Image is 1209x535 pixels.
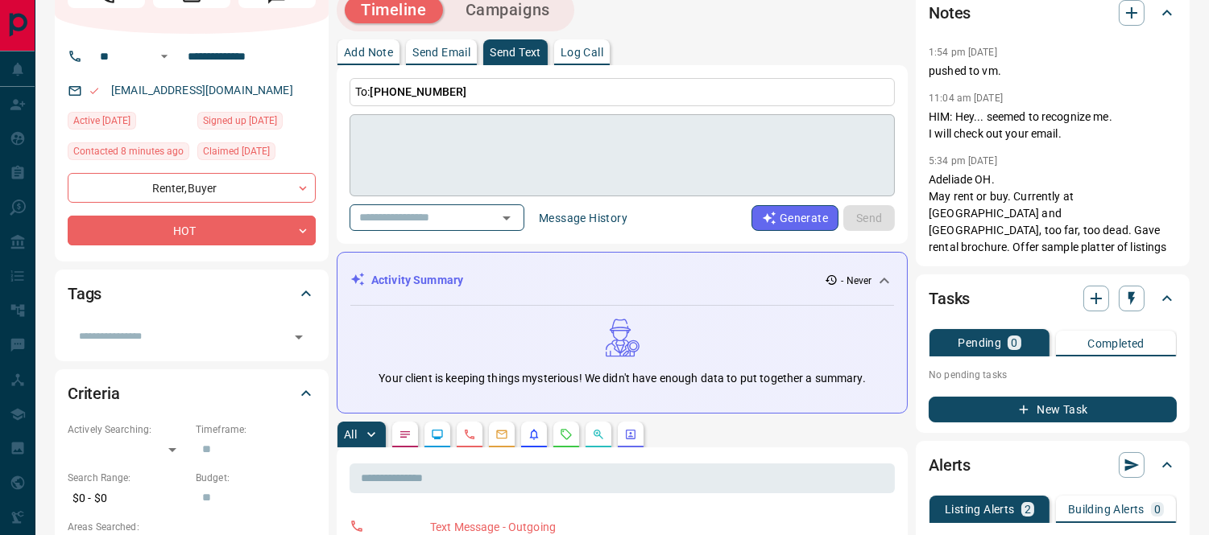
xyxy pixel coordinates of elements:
[929,171,1177,256] p: Adeliade OH. May rent or buy. Currently at [GEOGRAPHIC_DATA] and [GEOGRAPHIC_DATA], too far, too ...
[945,504,1015,515] p: Listing Alerts
[68,422,188,437] p: Actively Searching:
[68,112,189,134] div: Sat Aug 02 2025
[203,113,277,129] span: Signed up [DATE]
[68,281,101,307] h2: Tags
[203,143,270,159] span: Claimed [DATE]
[929,397,1177,422] button: New Task
[1025,504,1031,515] p: 2
[68,381,120,406] h2: Criteria
[929,446,1177,484] div: Alerts
[350,78,895,106] p: To:
[1011,337,1017,348] p: 0
[929,452,971,478] h2: Alerts
[197,112,316,134] div: Sat Aug 02 2025
[68,374,316,413] div: Criteria
[197,142,316,165] div: Sat Aug 02 2025
[1087,338,1145,349] p: Completed
[495,428,508,441] svg: Emails
[288,326,310,348] button: Open
[624,428,637,441] svg: Agent Actions
[68,485,188,512] p: $0 - $0
[529,205,637,231] button: Message History
[959,337,1002,348] p: Pending
[68,173,316,203] div: Renter , Buyer
[528,428,540,441] svg: Listing Alerts
[111,84,293,97] a: [EMAIL_ADDRESS][DOMAIN_NAME]
[155,47,174,66] button: Open
[350,265,894,295] div: Activity Summary- Never
[68,520,316,534] p: Areas Searched:
[1068,504,1145,515] p: Building Alerts
[929,363,1177,387] p: No pending tasks
[463,428,476,441] svg: Calls
[495,207,518,229] button: Open
[73,143,184,159] span: Contacted 8 minutes ago
[68,216,316,245] div: HOT
[841,274,872,288] p: - Never
[592,428,605,441] svg: Opportunities
[68,274,316,313] div: Tags
[929,63,1177,80] p: pushed to vm.
[196,422,316,437] p: Timeframe:
[68,142,189,165] div: Sat Aug 16 2025
[490,47,541,58] p: Send Text
[431,428,444,441] svg: Lead Browsing Activity
[399,428,412,441] svg: Notes
[412,47,470,58] p: Send Email
[929,109,1177,142] p: HIM: Hey... seemed to recognize me. I will check out your email.
[73,113,130,129] span: Active [DATE]
[68,471,188,485] p: Search Range:
[560,428,573,441] svg: Requests
[929,93,1003,104] p: 11:04 am [DATE]
[196,471,316,485] p: Budget:
[929,155,997,167] p: 5:34 pm [DATE]
[344,429,357,440] p: All
[89,85,100,97] svg: Email Valid
[371,272,463,289] p: Activity Summary
[561,47,603,58] p: Log Call
[751,205,838,231] button: Generate
[929,286,970,311] h2: Tasks
[370,85,466,98] span: [PHONE_NUMBER]
[344,47,393,58] p: Add Note
[379,370,865,387] p: Your client is keeping things mysterious! We didn't have enough data to put together a summary.
[929,279,1177,318] div: Tasks
[1154,504,1161,515] p: 0
[929,47,997,58] p: 1:54 pm [DATE]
